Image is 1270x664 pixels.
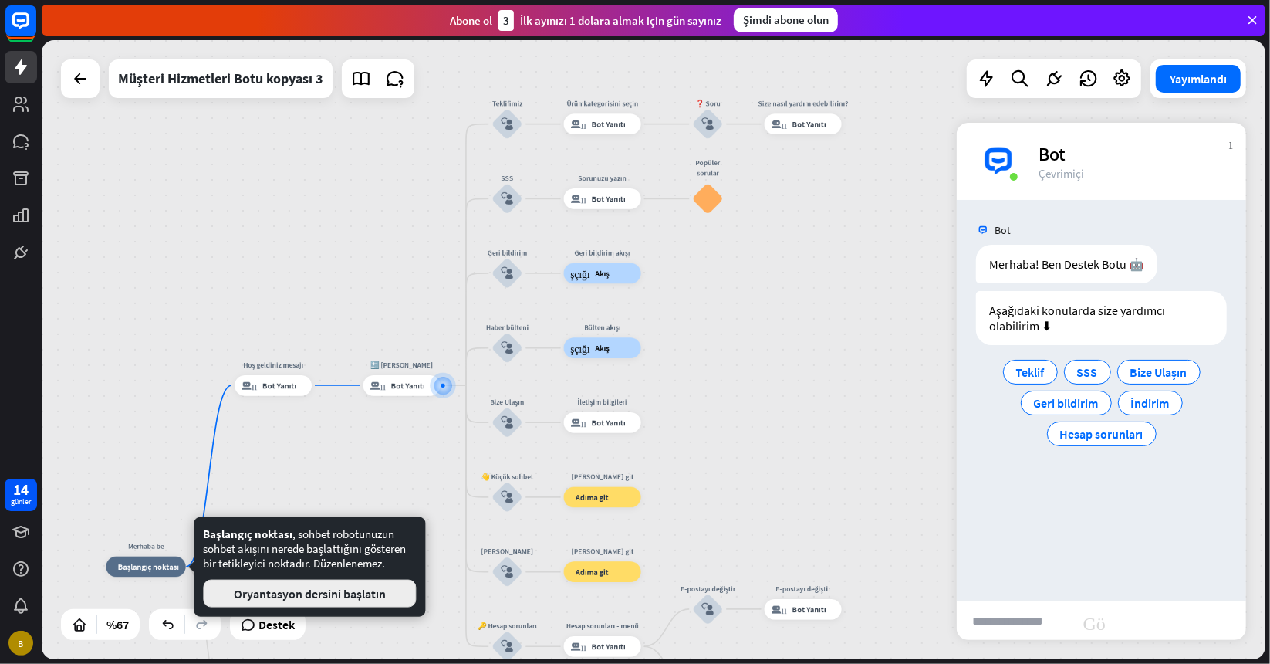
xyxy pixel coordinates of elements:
[566,622,639,631] font: Hesap sorunları - menü
[243,360,303,369] font: Hoş geldiniz mesajı
[488,248,527,257] font: Geri bildirim
[775,584,830,593] font: E-postayı değiştir
[1039,166,1084,181] font: Çevrimiçi
[1039,142,1066,166] font: Bot
[501,490,513,503] font: block_user_input
[11,496,31,506] font: günler
[1229,135,1233,150] font: kapalı
[570,268,589,278] font: inşaatçı_ağacı
[490,398,524,407] font: Bize Ulaşın
[743,12,829,27] font: Şimdi abone olun
[481,547,533,556] font: [PERSON_NAME]
[203,527,292,541] font: Başlangıç noktası
[128,541,164,551] font: Merhaba be
[1060,426,1143,442] font: Hesap sorunları
[503,13,509,28] font: 3
[771,119,787,129] font: blok_bot_yanıtı
[570,194,586,204] font: blok_bot_yanıtı
[19,638,24,649] font: B
[570,119,586,129] font: blok_bot_yanıtı
[501,416,513,429] font: block_user_input
[486,323,529,332] font: Haber bülteni
[792,119,826,129] font: Bot Yanıtı
[566,99,638,108] font: Ürün kategorisini seçin
[262,380,296,390] font: Bot Yanıtı
[1016,364,1045,380] font: Teklif
[1077,364,1098,380] font: SSS
[242,380,258,390] font: blok_bot_yanıtı
[695,158,720,178] font: Popüler sorular
[234,586,386,601] font: Oryantasyon dersini başlatın
[501,565,513,578] font: block_user_input
[595,343,610,353] font: Akış
[478,622,537,631] font: 🔑 Hesap sorunları
[989,303,1167,334] font: Aşağıdaki konularda size yardımcı olabilirim ⬇
[1200,135,1208,150] font: daha fazla_dikey
[13,479,29,499] font: 14
[592,119,626,129] font: Bot Yanıtı
[501,640,513,653] font: block_user_input
[203,580,416,608] button: Oryantasyon dersini başlatın
[1083,611,1235,630] font: Göndermek
[481,472,533,481] font: 👋 Küçük sohbet
[575,248,630,257] font: Geri bildirim akışı
[595,268,610,278] font: Akış
[203,527,406,571] font: , sohbet robotunuzun sohbet akışını nerede başlattığını gösteren bir tetikleyici noktadır. Düzenl...
[758,99,848,108] font: Size nasıl yardım edebilirim?
[501,117,513,130] font: block_user_input
[118,561,179,571] font: Başlangıç noktası
[501,192,513,205] font: block_user_input
[118,69,323,87] font: Müşteri Hizmetleri Botu kopyası 3
[118,59,323,98] div: Müşteri Hizmetleri Botu kopyası 3
[571,547,633,556] font: [PERSON_NAME] git
[681,584,735,593] font: E-postayı değiştir
[576,567,609,577] font: Adıma git
[1170,71,1227,86] font: Yayımlandı
[370,380,386,390] font: blok_bot_yanıtı
[771,604,787,614] font: blok_bot_yanıtı
[391,380,425,390] font: Bot Yanıtı
[501,341,513,354] font: block_user_input
[492,99,522,108] font: Teklifimiz
[571,472,633,481] font: [PERSON_NAME] git
[592,418,626,428] font: Bot Yanıtı
[989,256,1144,272] font: Merhaba! Ben Destek Botu 🤖
[1156,65,1241,93] button: Yayımlandı
[578,398,627,407] font: İletişim bilgileri
[570,343,589,353] font: inşaatçı_ağacı
[570,418,586,428] font: blok_bot_yanıtı
[370,360,433,369] font: 🔙 [PERSON_NAME]
[995,223,1011,237] font: Bot
[578,174,627,183] font: Sorunuzu yazın
[450,13,492,28] font: Abone ol
[5,479,37,511] a: 14 günler
[701,117,714,130] font: block_user_input
[1130,364,1187,380] font: Bize Ulaşın
[501,174,513,183] font: SSS
[258,617,295,632] font: Destek
[1131,395,1170,411] font: İndirim
[701,602,714,615] font: block_user_input
[695,99,721,108] font: ❓ Soru
[1034,395,1099,411] font: Geri bildirim
[592,194,626,204] font: Bot Yanıtı
[792,604,826,614] font: Bot Yanıtı
[592,642,626,652] font: Bot Yanıtı
[12,6,59,53] button: LiveChat sohbet widget'ını açın
[576,492,609,502] font: Adıma git
[520,13,721,28] font: İlk ayınızı 1 dolara almak için gün sayınız
[106,617,129,632] font: %67
[570,642,586,652] font: blok_bot_yanıtı
[501,266,513,279] font: block_user_input
[584,323,620,332] font: Bülten akışı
